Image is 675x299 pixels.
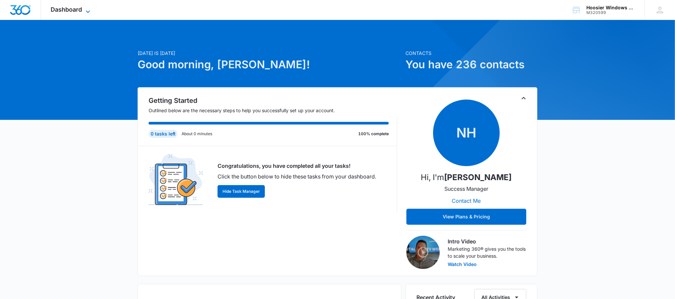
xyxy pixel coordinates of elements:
[149,96,397,106] h2: Getting Started
[448,237,526,245] h3: Intro Video
[149,107,397,114] p: Outlined below are the necessary steps to help you successfully set up your account.
[218,185,265,198] button: Hide Task Manager
[406,236,440,269] img: Intro Video
[444,185,488,193] p: Success Manager
[138,50,401,57] p: [DATE] is [DATE]
[406,209,526,225] button: View Plans & Pricing
[405,50,537,57] p: Contacts
[445,193,488,209] button: Contact Me
[448,262,477,267] button: Watch Video
[433,100,500,166] span: NH
[182,131,212,137] p: About 0 minutes
[586,10,635,15] div: account id
[358,131,389,137] p: 100% complete
[149,130,178,138] div: 0 tasks left
[421,171,512,183] p: Hi, I'm
[51,6,82,13] span: Dashboard
[444,172,512,182] strong: [PERSON_NAME]
[586,5,635,10] div: account name
[138,57,401,73] h1: Good morning, [PERSON_NAME]!
[520,94,528,102] button: Toggle Collapse
[448,245,526,259] p: Marketing 360® gives you the tools to scale your business.
[405,57,537,73] h1: You have 236 contacts
[218,172,376,180] p: Click the button below to hide these tasks from your dashboard.
[218,162,376,170] p: Congratulations, you have completed all your tasks!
